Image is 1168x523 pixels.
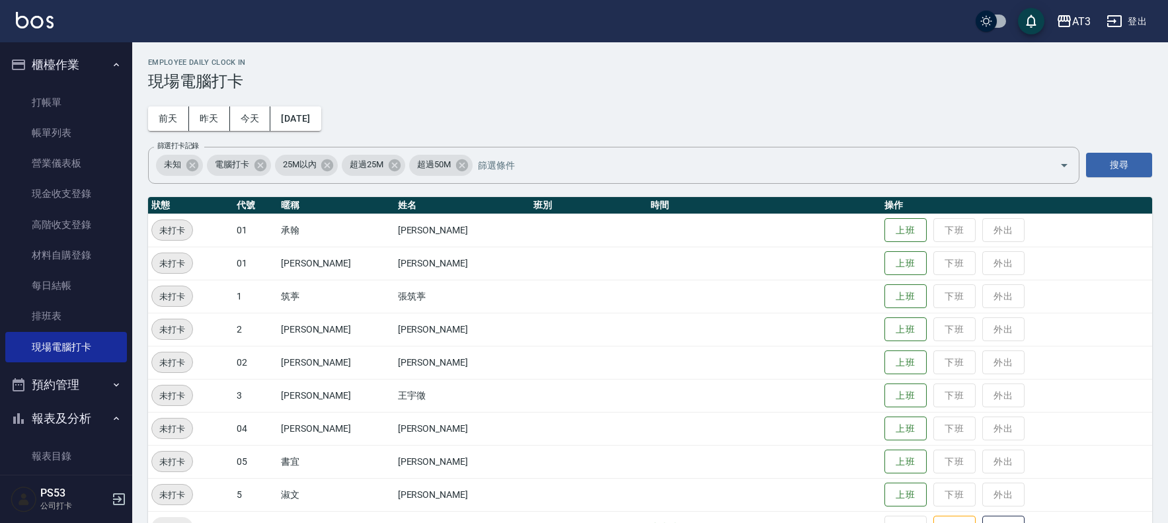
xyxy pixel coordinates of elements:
th: 操作 [881,197,1152,214]
a: 現場電腦打卡 [5,332,127,362]
td: 承翰 [278,214,395,247]
label: 篩選打卡記錄 [157,141,199,151]
td: [PERSON_NAME] [395,412,531,445]
td: 1 [233,280,278,313]
button: 昨天 [189,106,230,131]
td: [PERSON_NAME] [395,478,531,511]
div: 未知 [156,155,203,176]
a: 排班表 [5,301,127,331]
button: 登出 [1101,9,1152,34]
td: 筑葶 [278,280,395,313]
a: 報表目錄 [5,441,127,471]
td: 04 [233,412,278,445]
button: save [1018,8,1044,34]
span: 未打卡 [152,389,192,403]
td: 書宜 [278,445,395,478]
td: [PERSON_NAME] [395,214,531,247]
button: 上班 [884,317,927,342]
span: 未打卡 [152,488,192,502]
button: 上班 [884,284,927,309]
button: 上班 [884,417,927,441]
a: 店家日報表 [5,471,127,502]
h5: PS53 [40,487,108,500]
th: 代號 [233,197,278,214]
span: 未打卡 [152,223,192,237]
th: 狀態 [148,197,233,214]
img: Person [11,486,37,512]
button: 上班 [884,350,927,375]
td: 淑文 [278,478,395,511]
div: AT3 [1072,13,1091,30]
span: 未打卡 [152,257,192,270]
td: 5 [233,478,278,511]
span: 未打卡 [152,455,192,469]
th: 時間 [647,197,881,214]
td: [PERSON_NAME] [395,313,531,346]
a: 高階收支登錄 [5,210,127,240]
td: 02 [233,346,278,379]
span: 25M以內 [275,158,325,171]
div: 電腦打卡 [207,155,271,176]
button: 前天 [148,106,189,131]
span: 電腦打卡 [207,158,257,171]
td: [PERSON_NAME] [278,379,395,412]
td: 王宇徵 [395,379,531,412]
div: 超過50M [409,155,473,176]
span: 超過25M [342,158,391,171]
button: Open [1054,155,1075,176]
td: 01 [233,214,278,247]
th: 姓名 [395,197,531,214]
button: 預約管理 [5,368,127,402]
a: 材料自購登錄 [5,240,127,270]
button: AT3 [1051,8,1096,35]
button: [DATE] [270,106,321,131]
input: 篩選條件 [475,153,1036,177]
td: [PERSON_NAME] [278,412,395,445]
button: 搜尋 [1086,153,1152,177]
span: 超過50M [409,158,459,171]
td: [PERSON_NAME] [278,346,395,379]
td: 2 [233,313,278,346]
td: 張筑葶 [395,280,531,313]
h3: 現場電腦打卡 [148,72,1152,91]
span: 未知 [156,158,189,171]
span: 未打卡 [152,323,192,337]
td: [PERSON_NAME] [278,313,395,346]
a: 打帳單 [5,87,127,118]
td: [PERSON_NAME] [395,247,531,280]
td: [PERSON_NAME] [395,346,531,379]
button: 上班 [884,450,927,474]
button: 上班 [884,218,927,243]
h2: Employee Daily Clock In [148,58,1152,67]
a: 現金收支登錄 [5,179,127,209]
button: 上班 [884,251,927,276]
td: [PERSON_NAME] [395,445,531,478]
button: 今天 [230,106,271,131]
button: 櫃檯作業 [5,48,127,82]
a: 帳單列表 [5,118,127,148]
th: 班別 [530,197,647,214]
td: 01 [233,247,278,280]
a: 營業儀表板 [5,148,127,179]
p: 公司打卡 [40,500,108,512]
button: 上班 [884,483,927,507]
button: 報表及分析 [5,401,127,436]
a: 每日結帳 [5,270,127,301]
td: 05 [233,445,278,478]
td: 3 [233,379,278,412]
img: Logo [16,12,54,28]
div: 25M以內 [275,155,338,176]
div: 超過25M [342,155,405,176]
td: [PERSON_NAME] [278,247,395,280]
span: 未打卡 [152,290,192,303]
th: 暱稱 [278,197,395,214]
span: 未打卡 [152,422,192,436]
span: 未打卡 [152,356,192,370]
button: 上班 [884,383,927,408]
